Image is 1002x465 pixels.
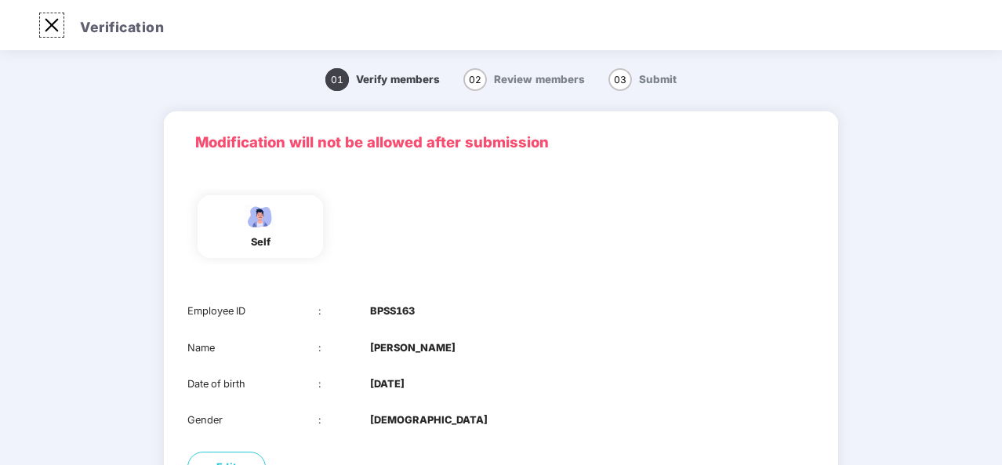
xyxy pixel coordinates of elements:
[463,68,487,91] span: 02
[318,340,371,356] div: :
[318,303,371,319] div: :
[195,131,807,154] p: Modification will not be allowed after submission
[187,303,318,319] div: Employee ID
[370,340,456,356] b: [PERSON_NAME]
[318,412,371,428] div: :
[370,303,415,319] b: BPSS163
[241,203,280,231] img: svg+xml;base64,PHN2ZyBpZD0iRW1wbG95ZWVfbWFsZSIgeG1sbnM9Imh0dHA6Ly93d3cudzMub3JnLzIwMDAvc3ZnIiB3aW...
[241,234,280,250] div: self
[187,376,318,392] div: Date of birth
[608,68,632,91] span: 03
[187,340,318,356] div: Name
[370,412,488,428] b: [DEMOGRAPHIC_DATA]
[318,376,371,392] div: :
[325,68,349,91] span: 01
[494,73,585,85] span: Review members
[356,73,440,85] span: Verify members
[370,376,405,392] b: [DATE]
[639,73,677,85] span: Submit
[187,412,318,428] div: Gender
